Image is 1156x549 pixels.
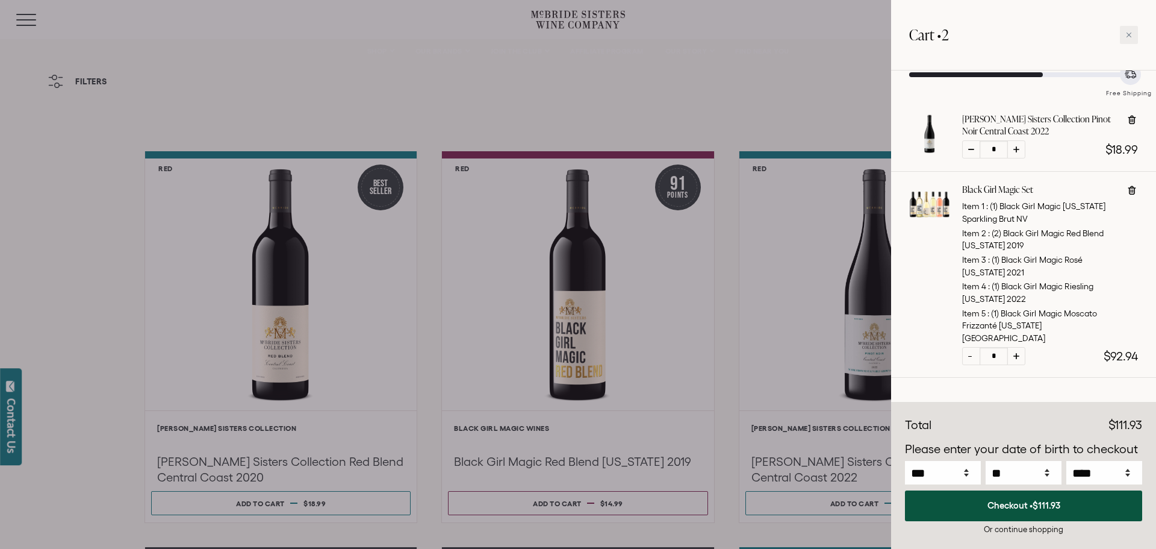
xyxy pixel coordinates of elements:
span: Item 4 [962,281,986,291]
a: Black Girl Magic Set [909,214,950,227]
div: Free Shipping [1102,77,1156,98]
span: Item 5 [962,309,986,318]
span: $92.94 [1104,350,1138,363]
span: Item 2 [962,228,986,238]
span: : [987,309,989,318]
span: 2 [942,25,949,45]
span: : [988,228,990,238]
a: [PERSON_NAME] Sisters Collection Pinot Noir Central Coast 2022 [962,113,1117,137]
span: Item 3 [962,255,986,265]
div: Or continue shopping [905,524,1142,535]
h2: Cart • [909,18,949,52]
span: $111.93 [1033,500,1060,510]
button: Checkout •$111.93 [905,491,1142,521]
p: Please enter your date of birth to checkout [905,441,1142,459]
span: : [988,255,990,265]
span: (1) Black Girl Magic Riesling [US_STATE] 2022 [962,281,1093,304]
span: $111.93 [1108,418,1142,431]
span: Item 1 [962,201,984,211]
span: (2) Black Girl Magic Red Blend [US_STATE] 2019 [962,228,1104,251]
span: : [986,201,988,211]
a: McBride Sisters Collection Pinot Noir Central Coast 2022 [909,143,950,157]
span: (1) Black Girl Magic Moscato Frizzanté [US_STATE] [GEOGRAPHIC_DATA] [962,309,1097,343]
span: $18.99 [1105,143,1138,156]
span: (1) Black Girl Magic [US_STATE] Sparkling Brut NV [962,201,1105,224]
div: Total [905,416,931,434]
a: Black Girl Magic Set [962,184,1117,196]
span: : [988,281,990,291]
span: (1) Black Girl Magic Rosé [US_STATE] 2021 [962,255,1083,277]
